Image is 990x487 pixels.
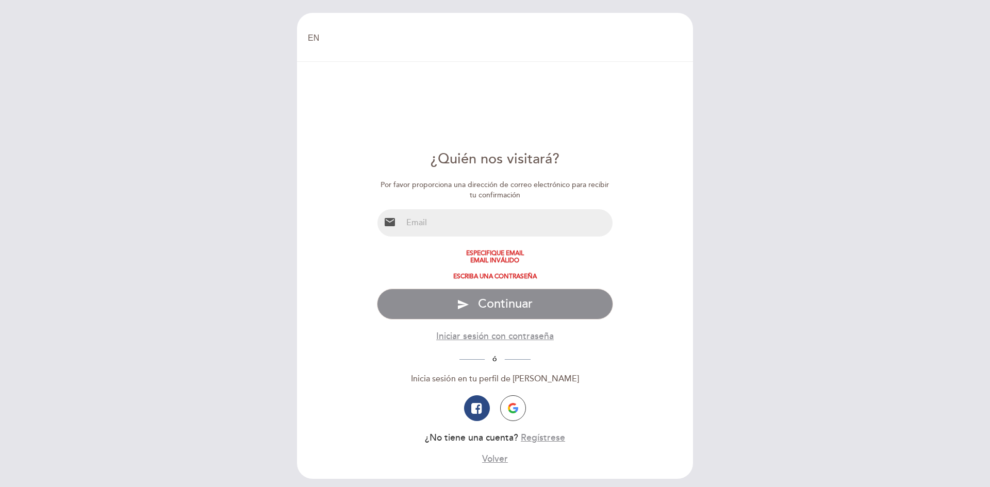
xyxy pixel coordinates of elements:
div: Escriba una contraseña [377,273,614,280]
div: Inicia sesión en tu perfil de [PERSON_NAME] [377,373,614,385]
div: ¿Quién nos visitará? [377,149,614,170]
i: email [384,216,396,228]
div: Por favor proporciona una dirección de correo electrónico para recibir tu confirmación [377,180,614,200]
span: Continuar [478,297,533,312]
span: ¿No tiene una cuenta? [425,432,518,443]
div: Email inválido [377,257,614,264]
button: send Continuar [377,289,614,320]
i: send [457,298,469,311]
span: ó [485,355,505,363]
button: Iniciar sesión con contraseña [436,330,554,343]
button: Regístrese [521,431,565,444]
div: Especifique email [377,250,614,257]
button: Volver [482,452,508,465]
input: Email [402,209,613,237]
img: icon-google.png [508,403,518,413]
